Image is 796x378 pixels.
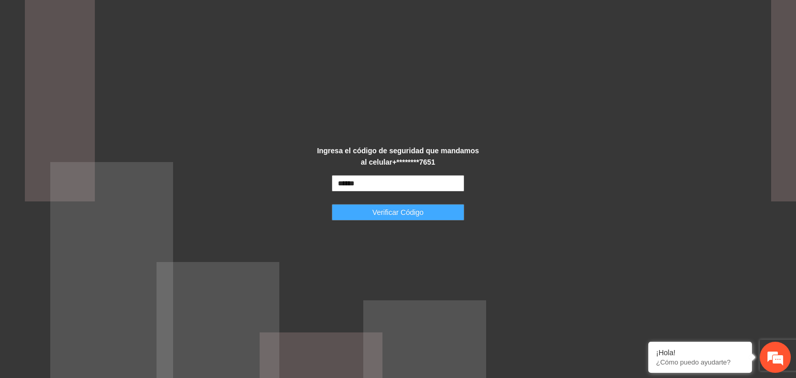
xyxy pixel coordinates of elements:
div: Minimizar ventana de chat en vivo [170,5,195,30]
p: ¿Cómo puedo ayudarte? [656,358,744,366]
textarea: Escriba su mensaje y pulse “Intro” [5,261,197,297]
div: Chatee con nosotros ahora [54,53,174,66]
strong: Ingresa el código de seguridad que mandamos al celular +********7651 [317,147,479,166]
button: Verificar Código [332,204,464,221]
span: Estamos en línea. [60,127,143,232]
span: Verificar Código [373,207,424,218]
div: ¡Hola! [656,348,744,357]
